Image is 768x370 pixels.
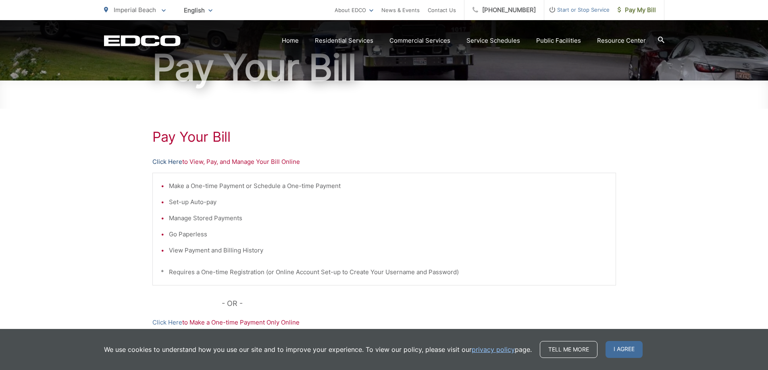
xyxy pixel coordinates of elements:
[597,36,646,45] a: Resource Center
[152,318,182,327] a: Click Here
[152,129,616,145] h1: Pay Your Bill
[540,341,597,358] a: Tell me more
[536,36,581,45] a: Public Facilities
[152,318,616,327] p: to Make a One-time Payment Only Online
[169,197,608,207] li: Set-up Auto-pay
[466,36,520,45] a: Service Schedules
[169,213,608,223] li: Manage Stored Payments
[335,5,373,15] a: About EDCO
[104,48,664,88] h1: Pay Your Bill
[161,267,608,277] p: * Requires a One-time Registration (or Online Account Set-up to Create Your Username and Password)
[114,6,156,14] span: Imperial Beach
[152,157,616,167] p: to View, Pay, and Manage Your Bill Online
[222,298,616,310] p: - OR -
[618,5,656,15] span: Pay My Bill
[104,345,532,354] p: We use cookies to understand how you use our site and to improve your experience. To view our pol...
[169,181,608,191] li: Make a One-time Payment or Schedule a One-time Payment
[472,345,515,354] a: privacy policy
[169,229,608,239] li: Go Paperless
[606,341,643,358] span: I agree
[315,36,373,45] a: Residential Services
[282,36,299,45] a: Home
[389,36,450,45] a: Commercial Services
[178,3,219,17] span: English
[169,246,608,255] li: View Payment and Billing History
[152,157,182,167] a: Click Here
[428,5,456,15] a: Contact Us
[104,35,181,46] a: EDCD logo. Return to the homepage.
[381,5,420,15] a: News & Events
